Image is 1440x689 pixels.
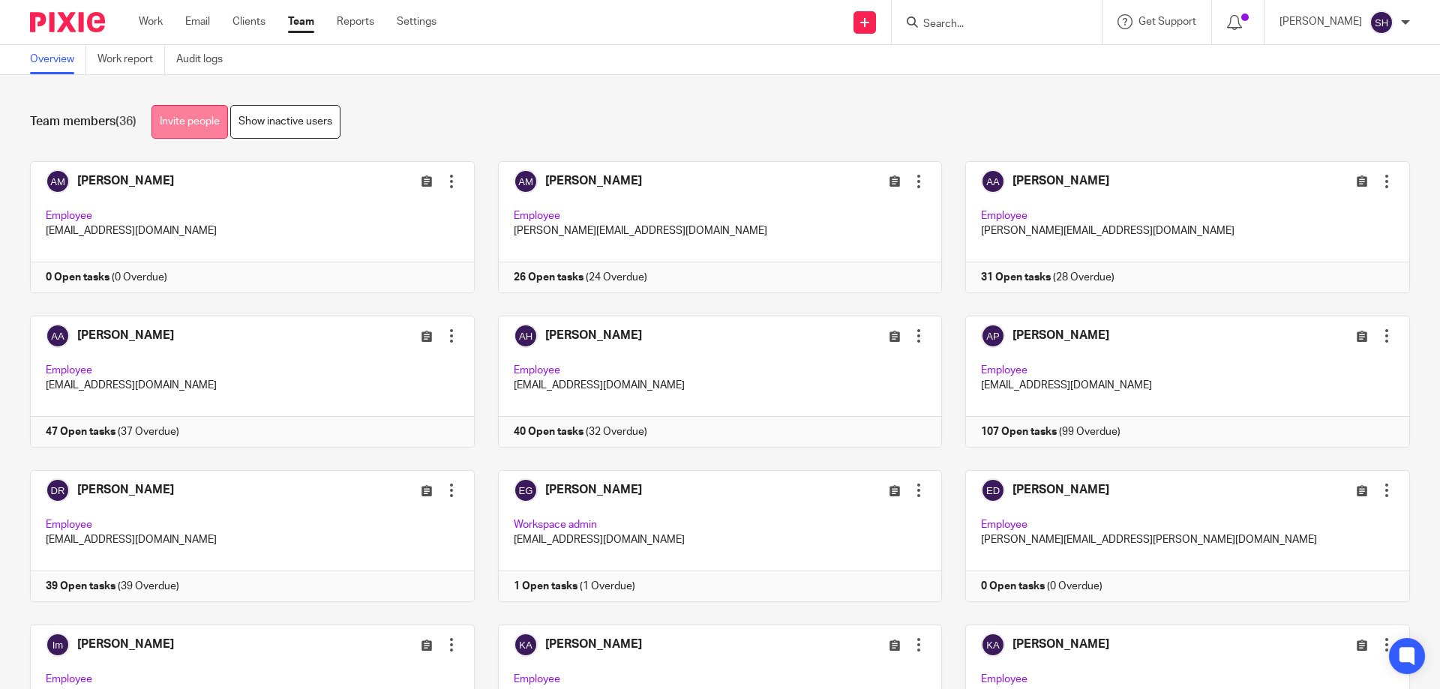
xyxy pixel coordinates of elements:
a: Work [139,14,163,29]
a: Invite people [151,105,228,139]
a: Audit logs [176,45,234,74]
a: Team [288,14,314,29]
a: Clients [232,14,265,29]
span: (36) [115,115,136,127]
a: Overview [30,45,86,74]
img: svg%3E [1369,10,1393,34]
span: Get Support [1138,16,1196,27]
input: Search [922,18,1057,31]
h1: Team members [30,114,136,130]
p: [PERSON_NAME] [1279,14,1362,29]
a: Email [185,14,210,29]
a: Work report [97,45,165,74]
a: Reports [337,14,374,29]
img: Pixie [30,12,105,32]
a: Show inactive users [230,105,340,139]
a: Settings [397,14,436,29]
